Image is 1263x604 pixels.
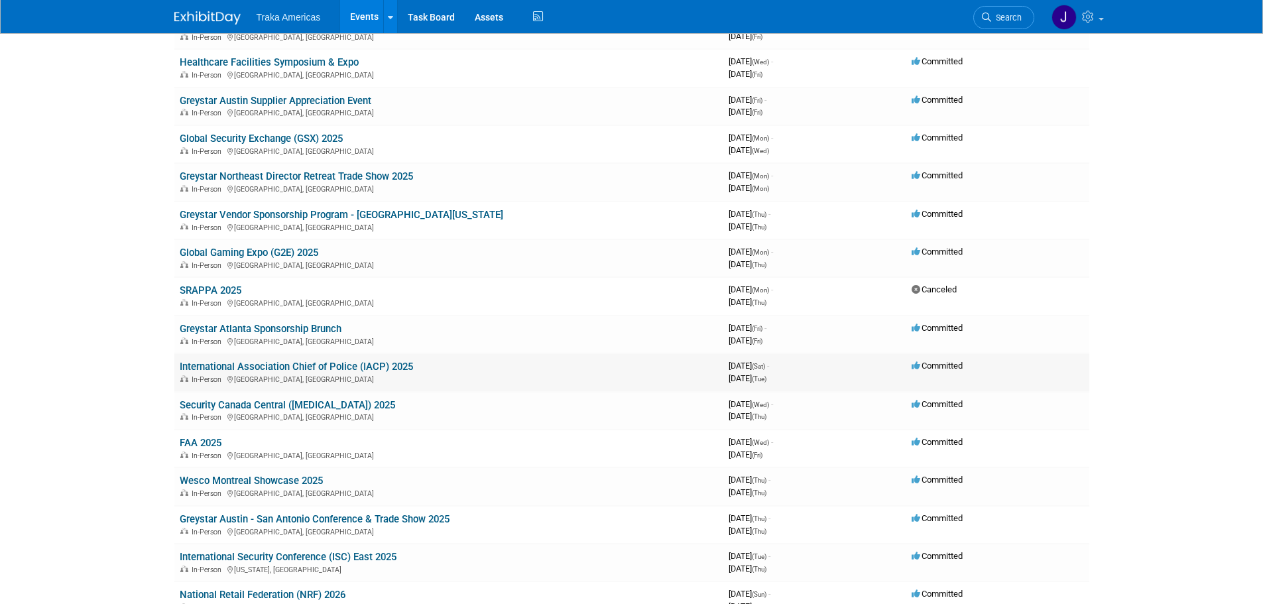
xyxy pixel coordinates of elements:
span: In-Person [192,528,225,536]
span: (Thu) [752,515,766,522]
span: (Mon) [752,172,769,180]
span: - [771,170,773,180]
span: (Tue) [752,553,766,560]
div: [GEOGRAPHIC_DATA], [GEOGRAPHIC_DATA] [180,221,718,232]
img: In-Person Event [180,375,188,382]
div: [GEOGRAPHIC_DATA], [GEOGRAPHIC_DATA] [180,411,718,422]
span: In-Person [192,337,225,346]
a: FAA 2025 [180,437,221,449]
span: In-Person [192,71,225,80]
span: [DATE] [729,209,770,219]
span: (Fri) [752,109,762,116]
div: [GEOGRAPHIC_DATA], [GEOGRAPHIC_DATA] [180,259,718,270]
span: [DATE] [729,133,773,143]
span: - [768,589,770,599]
span: (Mon) [752,249,769,256]
span: [DATE] [729,411,766,421]
a: Search [973,6,1034,29]
span: - [767,361,769,371]
div: [GEOGRAPHIC_DATA], [GEOGRAPHIC_DATA] [180,31,718,42]
span: In-Person [192,223,225,232]
span: [DATE] [729,589,770,599]
span: (Thu) [752,261,766,269]
a: Greystar Austin Supplier Appreciation Event [180,95,371,107]
span: - [768,475,770,485]
span: (Mon) [752,135,769,142]
a: National Retail Federation (NRF) 2026 [180,589,345,601]
span: - [771,284,773,294]
span: In-Person [192,109,225,117]
span: - [768,209,770,219]
img: In-Person Event [180,489,188,496]
span: [DATE] [729,221,766,231]
span: [DATE] [729,56,773,66]
a: Global Gaming Expo (G2E) 2025 [180,247,318,259]
span: [DATE] [729,247,773,257]
img: In-Person Event [180,185,188,192]
span: [DATE] [729,487,766,497]
span: (Sat) [752,363,765,370]
span: (Fri) [752,97,762,104]
img: In-Person Event [180,452,188,458]
div: [GEOGRAPHIC_DATA], [GEOGRAPHIC_DATA] [180,450,718,460]
div: [US_STATE], [GEOGRAPHIC_DATA] [180,564,718,574]
span: Traka Americas [257,12,321,23]
a: International Security Conference (ISC) East 2025 [180,551,396,563]
span: [DATE] [729,475,770,485]
span: In-Person [192,413,225,422]
span: (Thu) [752,566,766,573]
span: (Fri) [752,325,762,332]
span: Committed [912,209,963,219]
span: - [768,513,770,523]
img: In-Person Event [180,71,188,78]
a: Greystar Northeast Director Retreat Trade Show 2025 [180,170,413,182]
span: (Thu) [752,489,766,497]
span: - [771,399,773,409]
span: Committed [912,475,963,485]
span: - [764,323,766,333]
a: International Association Chief of Police (IACP) 2025 [180,361,413,373]
span: (Mon) [752,185,769,192]
a: Greystar Austin - San Antonio Conference & Trade Show 2025 [180,513,450,525]
span: [DATE] [729,284,773,294]
img: In-Person Event [180,147,188,154]
span: (Wed) [752,58,769,66]
span: In-Person [192,147,225,156]
img: Jamie Saenz [1052,5,1077,30]
span: [DATE] [729,437,773,447]
span: Committed [912,56,963,66]
span: [DATE] [729,69,762,79]
span: In-Person [192,452,225,460]
div: [GEOGRAPHIC_DATA], [GEOGRAPHIC_DATA] [180,107,718,117]
div: [GEOGRAPHIC_DATA], [GEOGRAPHIC_DATA] [180,487,718,498]
span: [DATE] [729,259,766,269]
span: In-Person [192,375,225,384]
span: (Tue) [752,375,766,383]
span: [DATE] [729,361,769,371]
span: [DATE] [729,95,766,105]
span: (Sun) [752,591,766,598]
span: (Wed) [752,439,769,446]
span: - [771,56,773,66]
a: Security Canada Central ([MEDICAL_DATA]) 2025 [180,399,395,411]
div: [GEOGRAPHIC_DATA], [GEOGRAPHIC_DATA] [180,145,718,156]
span: (Fri) [752,452,762,459]
span: (Thu) [752,528,766,535]
span: [DATE] [729,31,762,41]
span: [DATE] [729,551,770,561]
span: [DATE] [729,513,770,523]
span: - [771,247,773,257]
span: [DATE] [729,335,762,345]
span: [DATE] [729,183,769,193]
span: - [771,133,773,143]
span: In-Person [192,489,225,498]
img: In-Person Event [180,413,188,420]
span: Committed [912,133,963,143]
span: [DATE] [729,526,766,536]
span: Search [991,13,1022,23]
span: (Mon) [752,286,769,294]
span: (Thu) [752,413,766,420]
a: Wesco Montreal Showcase 2025 [180,475,323,487]
span: (Fri) [752,71,762,78]
div: [GEOGRAPHIC_DATA], [GEOGRAPHIC_DATA] [180,373,718,384]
